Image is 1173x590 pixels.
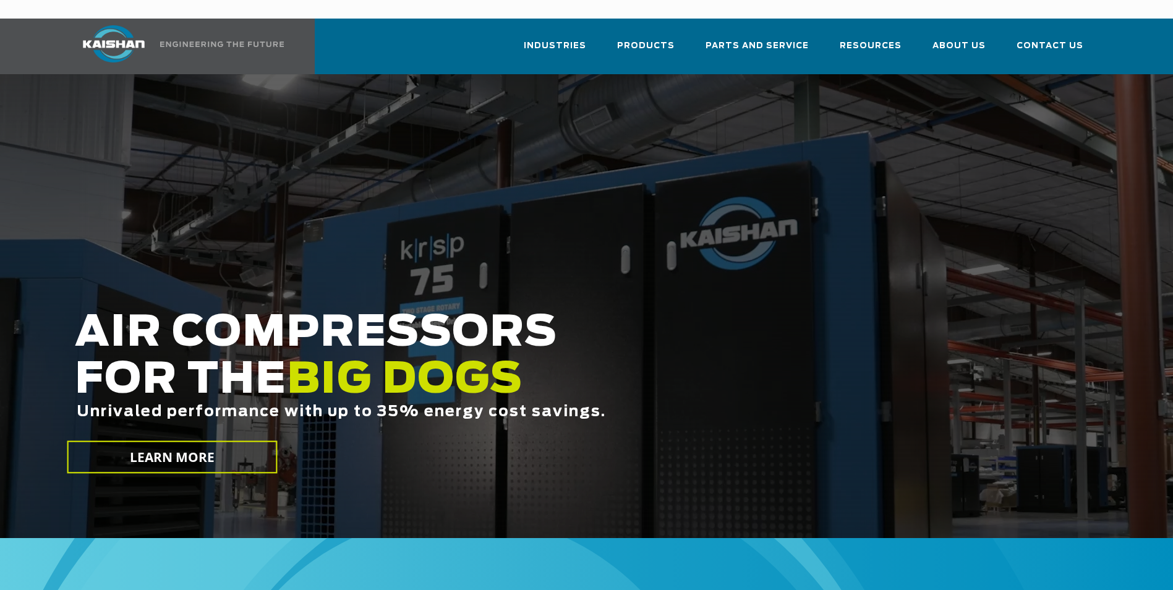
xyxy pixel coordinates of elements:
[840,39,902,53] span: Resources
[1017,30,1083,72] a: Contact Us
[524,30,586,72] a: Industries
[524,39,586,53] span: Industries
[77,404,606,419] span: Unrivaled performance with up to 35% energy cost savings.
[840,30,902,72] a: Resources
[1017,39,1083,53] span: Contact Us
[932,39,986,53] span: About Us
[67,25,160,62] img: kaishan logo
[706,30,809,72] a: Parts and Service
[160,41,284,47] img: Engineering the future
[67,19,286,74] a: Kaishan USA
[617,30,675,72] a: Products
[706,39,809,53] span: Parts and Service
[129,448,215,466] span: LEARN MORE
[287,359,523,401] span: BIG DOGS
[932,30,986,72] a: About Us
[75,310,926,459] h2: AIR COMPRESSORS FOR THE
[617,39,675,53] span: Products
[67,441,277,474] a: LEARN MORE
